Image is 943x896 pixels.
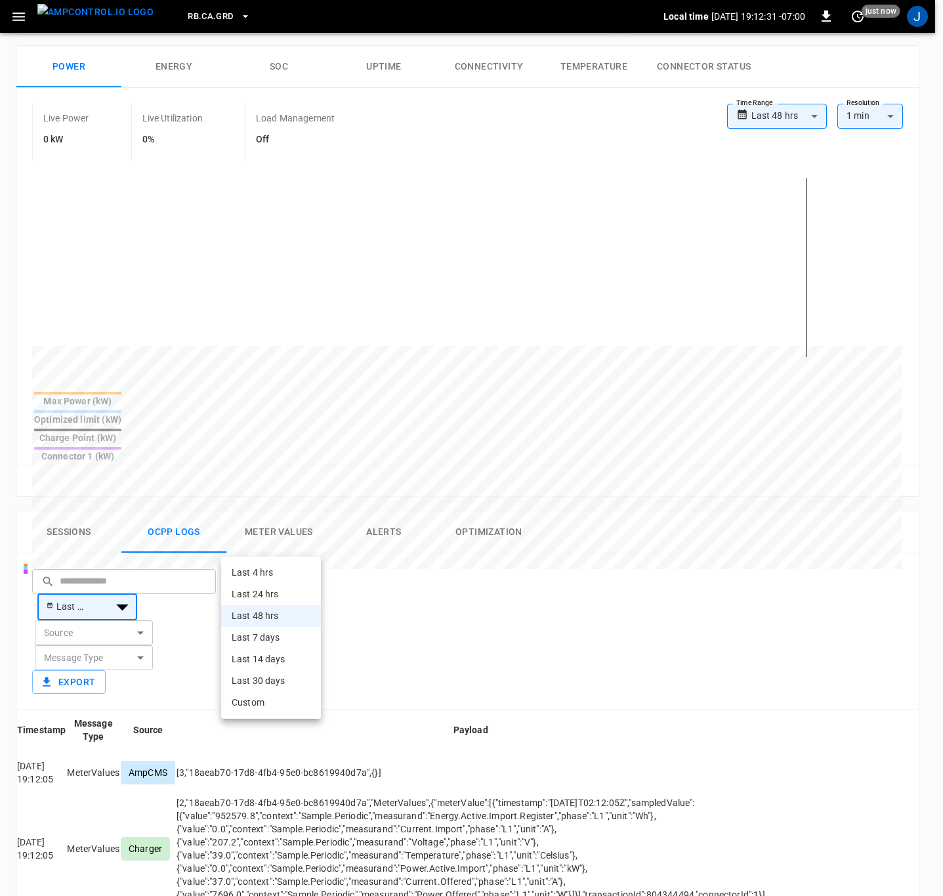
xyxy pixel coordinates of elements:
[221,627,321,649] li: Last 7 days
[221,584,321,605] li: Last 24 hrs
[221,649,321,670] li: Last 14 days
[221,670,321,692] li: Last 30 days
[221,605,321,627] li: Last 48 hrs
[221,562,321,584] li: Last 4 hrs
[221,692,321,714] li: Custom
